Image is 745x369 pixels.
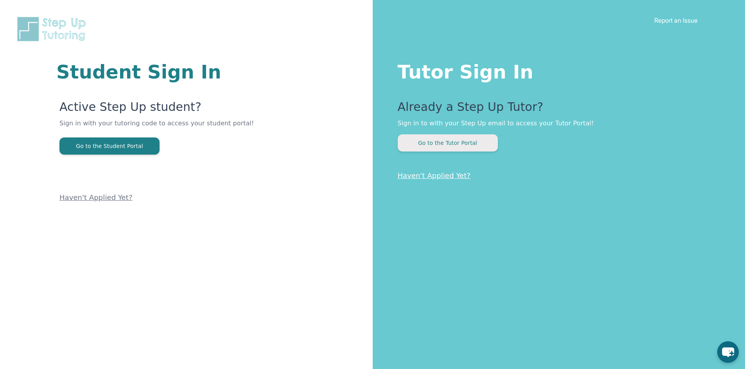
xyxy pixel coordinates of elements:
a: Report an Issue [654,16,698,24]
button: Go to the Tutor Portal [398,134,498,152]
img: Step Up Tutoring horizontal logo [16,16,91,43]
p: Sign in to with your Step Up email to access your Tutor Portal! [398,119,714,128]
a: Go to the Student Portal [59,142,160,150]
button: Go to the Student Portal [59,137,160,155]
a: Go to the Tutor Portal [398,139,498,146]
a: Haven't Applied Yet? [59,193,133,201]
h1: Tutor Sign In [398,59,714,81]
h1: Student Sign In [56,62,279,81]
p: Already a Step Up Tutor? [398,100,714,119]
p: Sign in with your tutoring code to access your student portal! [59,119,279,137]
p: Active Step Up student? [59,100,279,119]
button: chat-button [717,341,739,363]
a: Haven't Applied Yet? [398,171,471,180]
